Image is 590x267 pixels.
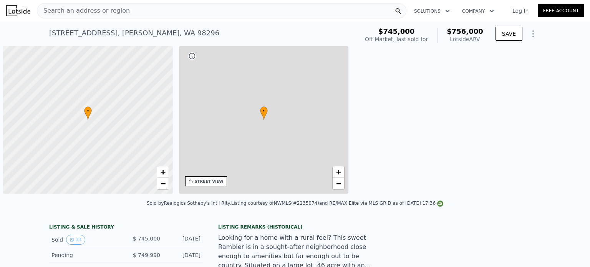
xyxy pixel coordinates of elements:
[538,4,584,17] a: Free Account
[84,106,92,120] div: •
[37,6,130,15] span: Search an address or region
[437,201,443,207] img: NWMLS Logo
[49,28,219,38] div: [STREET_ADDRESS] , [PERSON_NAME] , WA 98296
[336,167,341,177] span: +
[496,27,522,41] button: SAVE
[160,167,165,177] span: +
[66,235,85,245] button: View historical data
[447,35,483,43] div: Lotside ARV
[260,108,268,114] span: •
[218,224,372,230] div: Listing Remarks (Historical)
[195,179,224,184] div: STREET VIEW
[447,27,483,35] span: $756,000
[333,178,344,189] a: Zoom out
[231,201,443,206] div: Listing courtesy of NWMLS (#2235074) and RE/MAX Elite via MLS GRID as of [DATE] 17:36
[49,224,203,232] div: LISTING & SALE HISTORY
[6,5,30,16] img: Lotside
[133,235,160,242] span: $ 745,000
[260,106,268,120] div: •
[133,252,160,258] span: $ 749,990
[157,178,169,189] a: Zoom out
[408,4,456,18] button: Solutions
[503,7,538,15] a: Log In
[336,179,341,188] span: −
[157,166,169,178] a: Zoom in
[456,4,500,18] button: Company
[84,108,92,114] span: •
[147,201,231,206] div: Sold by Realogics Sotheby's Int'l Rlty .
[525,26,541,41] button: Show Options
[166,235,201,245] div: [DATE]
[333,166,344,178] a: Zoom in
[378,27,415,35] span: $745,000
[51,251,120,259] div: Pending
[160,179,165,188] span: −
[51,235,120,245] div: Sold
[166,251,201,259] div: [DATE]
[365,35,428,43] div: Off Market, last sold for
